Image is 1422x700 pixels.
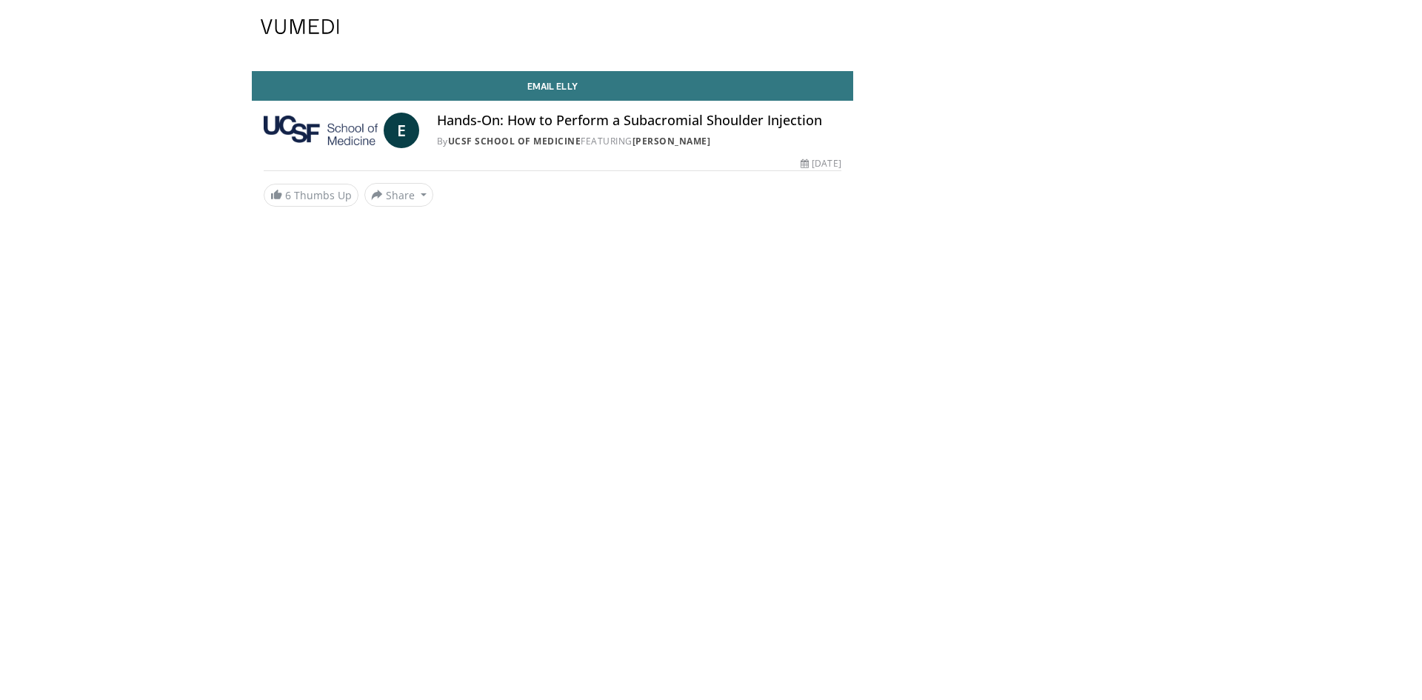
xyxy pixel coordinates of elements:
a: 6 Thumbs Up [264,184,358,207]
span: 6 [285,188,291,202]
h4: Hands-On: How to Perform a Subacromial Shoulder Injection [437,113,841,129]
img: UCSF School of Medicine [264,113,378,148]
img: VuMedi Logo [261,19,339,34]
div: By FEATURING [437,135,841,148]
div: [DATE] [801,157,841,170]
a: [PERSON_NAME] [632,135,711,147]
button: Share [364,183,433,207]
a: E [384,113,419,148]
a: Email Elly [252,71,853,101]
a: UCSF School of Medicine [448,135,581,147]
